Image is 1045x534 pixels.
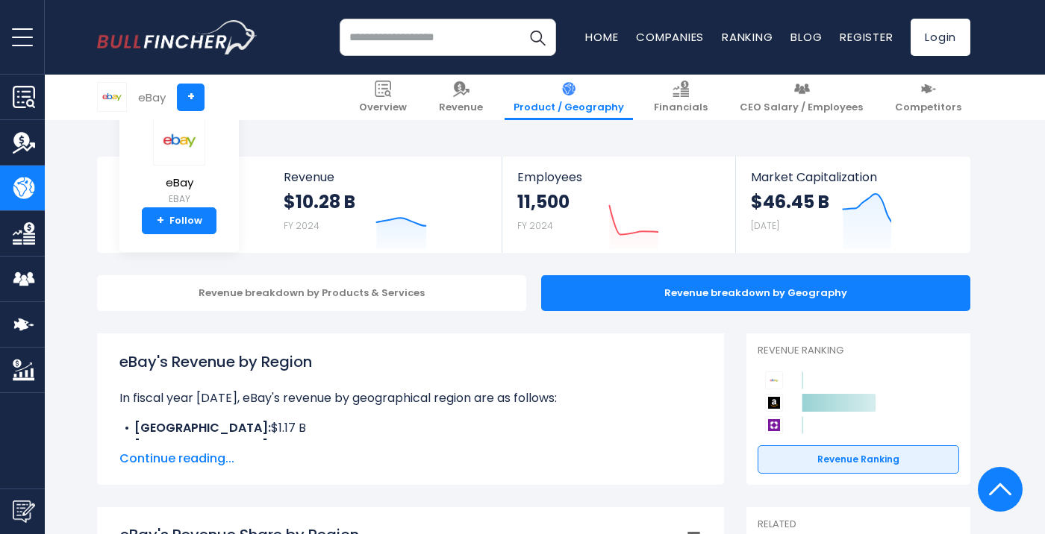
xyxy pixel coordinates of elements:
small: FY 2024 [517,219,553,232]
a: Product / Geography [505,75,633,120]
a: Login [911,19,970,56]
span: Market Capitalization [751,170,954,184]
img: EBAY logo [153,116,205,166]
a: Competitors [886,75,970,120]
img: bullfincher logo [97,20,258,54]
span: Revenue [439,101,483,114]
span: Product / Geography [514,101,624,114]
a: eBay EBAY [152,115,206,208]
span: Employees [517,170,720,184]
a: Companies [636,29,704,45]
strong: + [157,214,164,227]
img: Amazon.com competitors logo [765,394,783,412]
h1: eBay's Revenue by Region [119,351,702,373]
strong: $46.45 B [751,190,829,213]
a: Revenue $10.28 B FY 2024 [269,157,502,253]
a: + [177,84,205,111]
img: Wayfair competitors logo [765,416,783,434]
div: eBay [138,89,166,106]
strong: 11,500 [517,190,570,213]
strong: $10.28 B [284,190,355,213]
div: Revenue breakdown by Geography [541,275,970,311]
small: EBAY [153,192,205,206]
a: Financials [645,75,717,120]
span: Overview [359,101,407,114]
a: Blog [790,29,822,45]
b: [GEOGRAPHIC_DATA]: [134,437,271,454]
small: [DATE] [751,219,779,232]
p: In fiscal year [DATE], eBay's revenue by geographical region are as follows: [119,389,702,407]
a: Home [585,29,618,45]
a: Overview [350,75,416,120]
li: $1.17 B [119,419,702,437]
p: Related [758,518,959,531]
a: Ranking [722,29,773,45]
span: Competitors [895,101,961,114]
a: Register [840,29,893,45]
a: Revenue [430,75,492,120]
p: Revenue Ranking [758,345,959,357]
img: EBAY logo [98,83,126,111]
button: Search [519,19,556,56]
a: Market Capitalization $46.45 B [DATE] [736,157,969,253]
span: Financials [654,101,708,114]
li: $972.00 M [119,437,702,455]
img: eBay competitors logo [765,371,783,389]
small: FY 2024 [284,219,319,232]
a: CEO Salary / Employees [731,75,872,120]
span: CEO Salary / Employees [740,101,863,114]
a: Employees 11,500 FY 2024 [502,157,734,253]
div: Revenue breakdown by Products & Services [97,275,526,311]
span: eBay [153,177,205,189]
span: Continue reading... [119,450,702,468]
a: Revenue Ranking [758,445,959,474]
a: +Follow [142,207,216,234]
a: Go to homepage [97,20,258,54]
span: Revenue [284,170,487,184]
b: [GEOGRAPHIC_DATA]: [134,419,271,436]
